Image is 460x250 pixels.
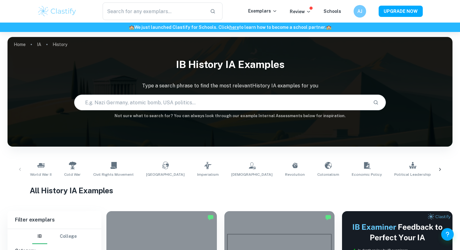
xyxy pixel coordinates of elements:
span: Political Leadership [394,172,431,177]
button: AJ [354,5,366,18]
button: Help and Feedback [441,228,454,241]
span: [GEOGRAPHIC_DATA] [146,172,185,177]
span: Revolution [285,172,305,177]
button: UPGRADE NOW [379,6,423,17]
button: IB [32,229,47,244]
h6: AJ [356,8,364,15]
span: Imperialism [197,172,219,177]
p: Type a search phrase to find the most relevant History IA examples for you [8,82,452,90]
h1: All History IA Examples [30,185,430,196]
a: here [229,25,239,30]
div: Filter type choice [32,229,77,244]
p: Exemplars [248,8,277,14]
h6: We just launched Clastify for Schools. Click to learn how to become a school partner. [1,24,459,31]
img: Marked [325,214,331,221]
img: Marked [207,214,214,221]
span: 🏫 [326,25,331,30]
button: Search [371,97,381,108]
input: E.g. Nazi Germany, atomic bomb, USA politics... [74,94,368,111]
input: Search for any exemplars... [103,3,205,20]
span: [DEMOGRAPHIC_DATA] [231,172,273,177]
h1: IB History IA examples [8,55,452,75]
span: World War II [30,172,52,177]
p: Review [290,8,311,15]
button: College [60,229,77,244]
span: Economic Policy [352,172,382,177]
h6: Filter exemplars [8,211,101,229]
a: Home [14,40,26,49]
a: IA [37,40,41,49]
h6: Not sure what to search for? You can always look through our example Internal Assessments below f... [8,113,452,119]
p: History [53,41,67,48]
span: Cold War [64,172,81,177]
a: Schools [324,9,341,14]
span: Colonialism [317,172,339,177]
span: 🏫 [129,25,134,30]
img: Clastify logo [37,5,77,18]
span: Civil Rights Movement [93,172,134,177]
